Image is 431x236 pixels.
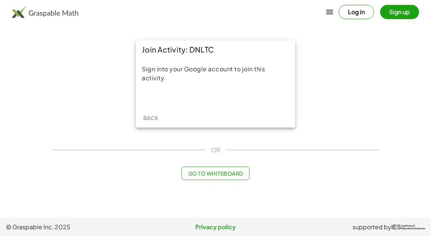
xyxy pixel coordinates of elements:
span: OR [211,146,220,155]
button: Sign up [380,5,419,19]
span: supported by [352,222,391,231]
a: Privacy policy [146,222,285,231]
span: Back [143,114,158,121]
span: © Graspable Inc, 2025 [6,222,146,231]
button: Go to Whiteboard [181,167,249,180]
div: Sign into your Google account to join this activity. [142,65,289,83]
a: IESInstitute ofEducation Sciences [391,222,425,231]
button: Log in [339,5,374,19]
div: Join Activity: DNLTC [136,41,295,59]
span: IES [391,224,401,231]
span: Institute of Education Sciences [401,225,425,230]
span: Go to Whiteboard [188,170,243,177]
button: Back [139,111,163,125]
